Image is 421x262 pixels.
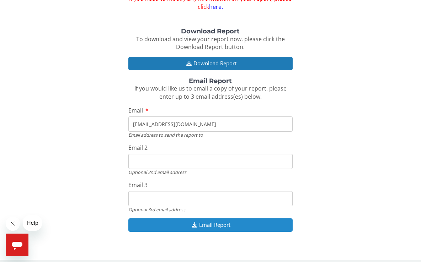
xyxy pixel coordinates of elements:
strong: Email Report [189,77,232,85]
span: Email [128,107,143,114]
span: To download and view your report now, please click the Download Report button. [136,35,285,51]
strong: Download Report [181,27,240,35]
span: If you would like us to email a copy of your report, please enter up to 3 email address(es) below. [134,84,287,100]
span: Email 3 [128,181,148,189]
button: Email Report [128,218,293,231]
span: Email 2 [128,144,148,152]
iframe: Close message [6,217,20,231]
iframe: Button to launch messaging window [6,234,28,256]
a: here. [209,3,223,11]
button: Download Report [128,57,293,70]
iframe: Message from company [23,215,42,231]
div: Email address to send the report to [128,132,293,138]
div: Optional 2nd email address [128,169,293,175]
div: Optional 3rd email address [128,206,293,213]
